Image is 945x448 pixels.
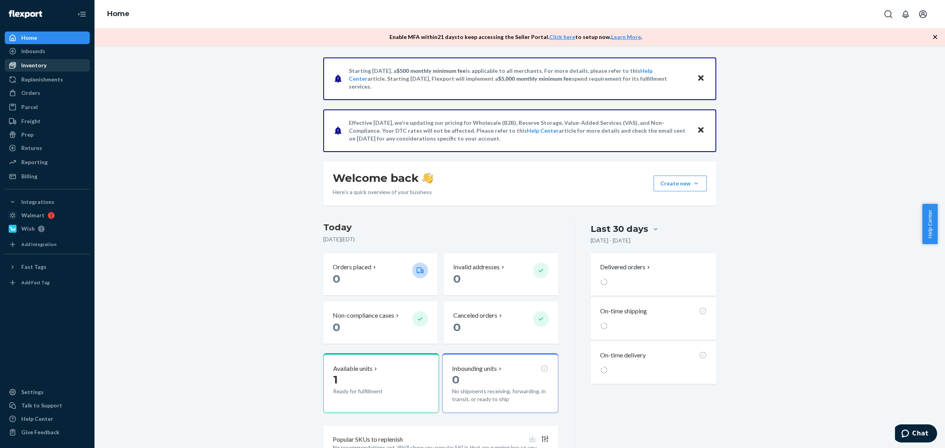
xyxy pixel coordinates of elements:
div: Replenishments [21,76,63,83]
a: Learn More [611,33,641,40]
button: Create new [654,176,707,191]
div: Wish [21,225,35,233]
p: No shipments receiving, forwarding, in transit, or ready to ship [452,387,548,403]
div: Last 30 days [591,223,648,235]
span: 0 [452,373,460,386]
div: Prep [21,131,33,139]
button: Inbounding units0No shipments receiving, forwarding, in transit, or ready to ship [442,353,558,413]
div: Returns [21,144,42,152]
div: Inbounds [21,47,45,55]
a: Parcel [5,101,90,113]
div: Orders [21,89,40,97]
div: Reporting [21,158,48,166]
button: Close [696,73,706,84]
button: Close [696,125,706,136]
a: Orders [5,87,90,99]
div: Settings [21,388,44,396]
p: On-time shipping [600,307,647,316]
div: Add Integration [21,241,56,248]
a: Click here [549,33,575,40]
button: Canceled orders 0 [444,302,558,344]
button: Open Search Box [880,6,896,22]
button: Integrations [5,196,90,208]
ol: breadcrumbs [101,3,136,26]
a: Inventory [5,59,90,72]
p: Available units [333,364,372,373]
span: 1 [333,373,338,386]
button: Invalid addresses 0 [444,253,558,295]
a: Help Center [5,413,90,425]
iframe: Opens a widget where you can chat to one of our agents [895,424,937,444]
button: Available units1Ready for fulfillment [323,353,439,413]
p: Effective [DATE], we're updating our pricing for Wholesale (B2B), Reserve Storage, Value-Added Se... [349,119,689,143]
p: [DATE] - [DATE] [591,237,630,244]
div: Walmart [21,211,44,219]
a: Home [107,9,130,18]
button: Orders placed 0 [323,253,437,295]
p: Invalid addresses [453,263,500,272]
p: Inbounding units [452,364,497,373]
button: Fast Tags [5,261,90,273]
p: On-time delivery [600,351,646,360]
button: Non-compliance cases 0 [323,302,437,344]
span: $5,000 monthly minimum fee [498,75,572,82]
a: Replenishments [5,73,90,86]
button: Open account menu [915,6,931,22]
img: hand-wave emoji [422,172,433,183]
div: Home [21,34,37,42]
div: Help Center [21,415,53,423]
a: Add Fast Tag [5,276,90,289]
p: [DATE] ( EDT ) [323,235,558,243]
a: Prep [5,128,90,141]
button: Open notifications [898,6,913,22]
span: 0 [333,320,340,334]
span: 0 [453,272,461,285]
a: Reporting [5,156,90,168]
div: Fast Tags [21,263,46,271]
button: Delivered orders [600,263,652,272]
span: $500 monthly minimum fee [397,67,466,74]
p: Popular SKUs to replenish [333,435,403,444]
a: Add Integration [5,238,90,251]
p: Non-compliance cases [333,311,394,320]
a: Returns [5,142,90,154]
div: Integrations [21,198,54,206]
a: Freight [5,115,90,128]
a: Billing [5,170,90,183]
p: Enable MFA within 21 days to keep accessing the Seller Portal. to setup now. . [389,33,642,41]
a: Home [5,31,90,44]
h1: Welcome back [333,171,433,185]
p: Orders placed [333,263,371,272]
h3: Today [323,221,558,234]
a: Help Center [527,127,559,134]
div: Freight [21,117,41,125]
div: Add Fast Tag [21,279,50,286]
p: Here’s a quick overview of your business [333,188,433,196]
p: Canceled orders [453,311,497,320]
button: Give Feedback [5,426,90,439]
a: Inbounds [5,45,90,57]
button: Close Navigation [74,6,90,22]
div: Billing [21,172,37,180]
p: Starting [DATE], a is applicable to all merchants. For more details, please refer to this article... [349,67,689,91]
div: Parcel [21,103,38,111]
div: Talk to Support [21,402,62,409]
img: Flexport logo [9,10,42,18]
a: Settings [5,386,90,398]
span: 0 [333,272,340,285]
button: Help Center [922,204,938,244]
div: Inventory [21,61,46,69]
p: Ready for fulfillment [333,387,406,395]
button: Talk to Support [5,399,90,412]
a: Walmart [5,209,90,222]
a: Wish [5,222,90,235]
span: 0 [453,320,461,334]
div: Give Feedback [21,428,59,436]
